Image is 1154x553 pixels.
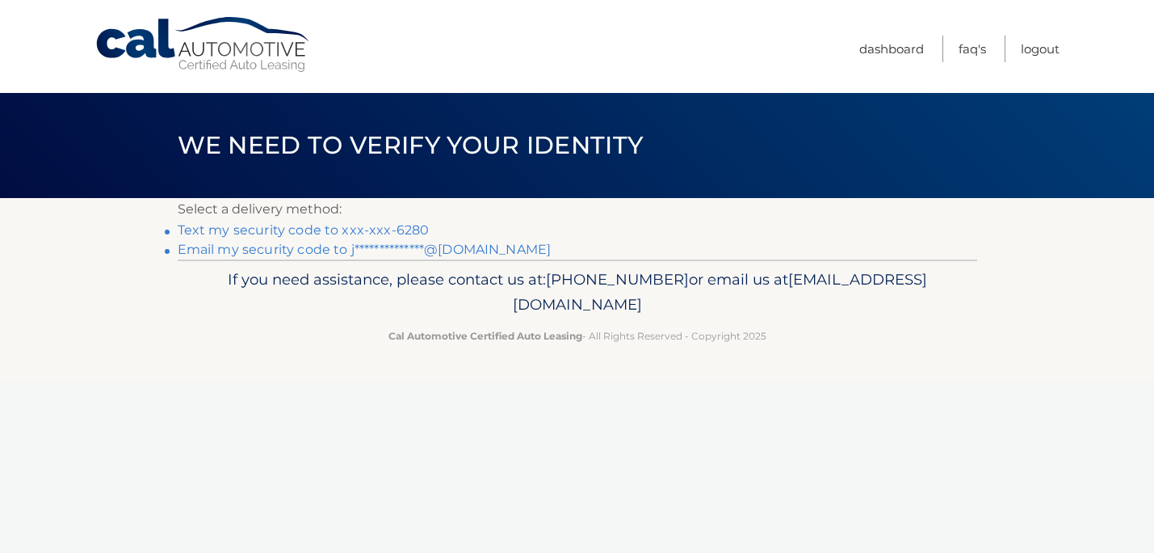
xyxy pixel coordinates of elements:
a: Logout [1021,36,1060,62]
strong: Cal Automotive Certified Auto Leasing [388,330,582,342]
span: [PHONE_NUMBER] [546,270,689,289]
a: FAQ's [959,36,986,62]
a: Dashboard [859,36,924,62]
a: Text my security code to xxx-xxx-6280 [178,222,430,238]
a: Cal Automotive [94,16,313,74]
p: Select a delivery method: [178,198,977,221]
p: - All Rights Reserved - Copyright 2025 [188,327,967,344]
span: We need to verify your identity [178,130,644,160]
p: If you need assistance, please contact us at: or email us at [188,267,967,319]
